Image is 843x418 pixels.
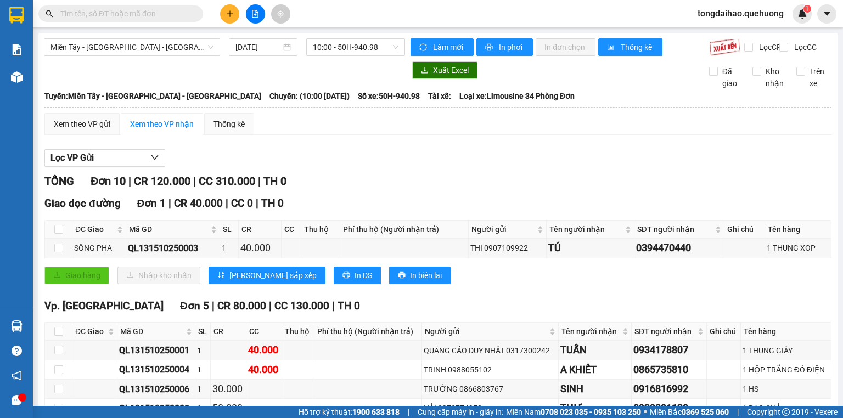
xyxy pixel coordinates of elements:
[195,323,211,341] th: SL
[75,325,106,337] span: ĐC Giao
[408,406,409,418] span: |
[633,362,705,377] div: 0865735810
[46,10,53,18] span: search
[209,267,325,284] button: sort-ascending[PERSON_NAME] sắp xếp
[117,341,195,360] td: QL131510250001
[119,382,193,396] div: QL131510250006
[12,370,22,381] span: notification
[117,360,195,380] td: QL131510250004
[91,174,126,188] span: Đơn 10
[251,10,259,18] span: file-add
[424,364,557,376] div: TRINH 0988055102
[11,320,23,332] img: warehouse-icon
[560,400,630,416] div: THƯ
[782,408,790,416] span: copyright
[560,381,630,397] div: SINH
[559,380,632,399] td: SINH
[44,174,74,188] span: TỔNG
[235,41,280,53] input: 15/10/2025
[485,43,494,52] span: printer
[334,267,381,284] button: printerIn DS
[421,66,429,75] span: download
[418,406,503,418] span: Cung cấp máy in - giấy in:
[74,242,124,254] div: SÔNG PHA
[263,174,286,188] span: TH 0
[44,92,261,100] b: Tuyến: Miền Tây - [GEOGRAPHIC_DATA] - [GEOGRAPHIC_DATA]
[419,43,429,52] span: sync
[470,242,544,254] div: THI 0907109922
[197,364,209,376] div: 1
[549,223,623,235] span: Tên người nhận
[633,381,705,397] div: 0916816992
[222,242,237,254] div: 1
[246,4,265,24] button: file-add
[129,223,208,235] span: Mã GD
[459,90,575,102] span: Loại xe: Limousine 34 Phòng Đơn
[199,174,255,188] span: CC 310.000
[342,271,350,280] span: printer
[743,383,829,395] div: 1 HS
[724,221,765,239] th: Ghi chú
[332,300,335,312] span: |
[471,223,535,235] span: Người gửi
[137,197,166,210] span: Đơn 1
[633,400,705,416] div: 0932881138
[743,364,829,376] div: 1 HỘP TRẮNG ĐỒ ĐIỆN
[220,4,239,24] button: plus
[130,118,194,130] div: Xem theo VP nhận
[790,41,818,53] span: Lọc CC
[117,399,195,418] td: QL131510250008
[559,360,632,380] td: A KHIẾT
[126,239,220,258] td: QL131510250003
[389,267,451,284] button: printerIn biên lai
[313,39,399,55] span: 10:00 - 50H-940.98
[424,383,557,395] div: TRƯỜNG 0866803767
[682,408,729,416] strong: 0369 525 060
[607,43,616,52] span: bar-chart
[256,197,258,210] span: |
[637,223,713,235] span: SĐT người nhận
[411,38,474,56] button: syncLàm mới
[117,267,200,284] button: downloadNhập kho nhận
[707,323,741,341] th: Ghi chú
[632,399,707,418] td: 0932881138
[412,61,477,79] button: downloadXuất Excel
[217,271,225,280] span: sort-ascending
[536,38,595,56] button: In đơn chọn
[805,65,832,89] span: Trên xe
[226,10,234,18] span: plus
[248,362,280,377] div: 40.000
[44,300,164,312] span: Vp. [GEOGRAPHIC_DATA]
[433,41,465,53] span: Làm mới
[548,240,632,256] div: TÚ
[709,38,740,56] img: 9k=
[433,64,469,76] span: Xuất Excel
[168,197,171,210] span: |
[634,239,724,258] td: 0394470440
[119,343,193,357] div: QL131510250001
[180,300,209,312] span: Đơn 5
[128,241,217,255] div: QL131510250003
[261,197,284,210] span: TH 0
[128,174,131,188] span: |
[761,65,788,89] span: Kho nhận
[274,300,329,312] span: CC 130.000
[358,90,420,102] span: Số xe: 50H-940.98
[301,221,340,239] th: Thu hộ
[718,65,745,89] span: Đã giao
[632,341,707,360] td: 0934178807
[220,221,239,239] th: SL
[743,344,829,357] div: 1 THUNG GIẤY
[212,400,244,416] div: 50.000
[226,197,228,210] span: |
[212,381,244,397] div: 30.000
[213,118,245,130] div: Thống kê
[650,406,729,418] span: Miền Bắc
[117,380,195,399] td: QL131510250006
[174,197,223,210] span: CR 40.000
[499,41,524,53] span: In phơi
[240,240,279,256] div: 40.000
[541,408,641,416] strong: 0708 023 035 - 0935 103 250
[134,174,190,188] span: CR 120.000
[476,38,533,56] button: printerIn phơi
